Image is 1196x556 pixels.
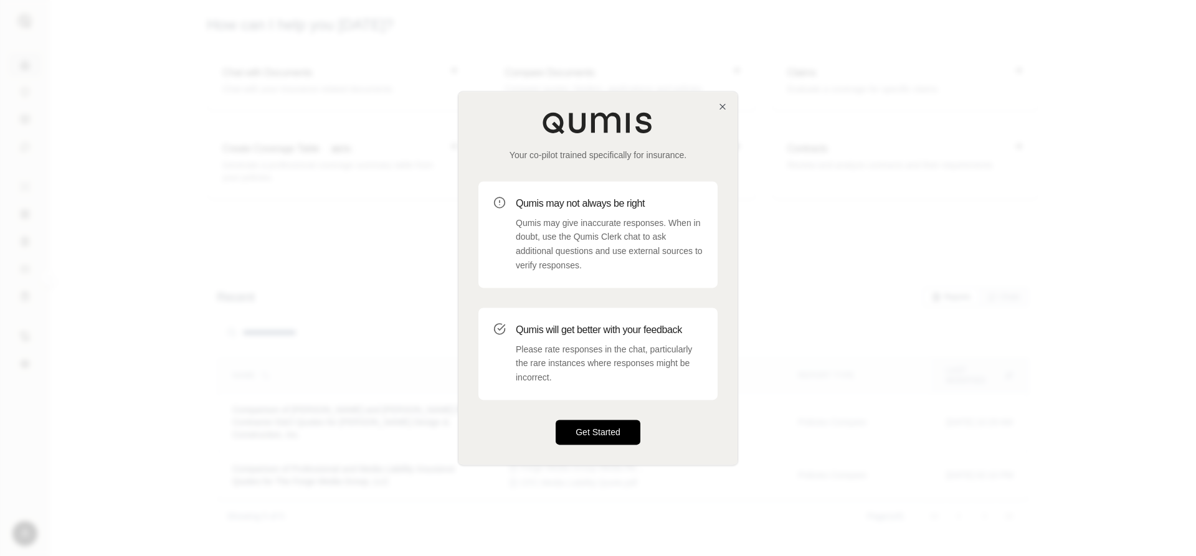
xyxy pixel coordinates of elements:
h3: Qumis will get better with your feedback [516,323,703,337]
p: Qumis may give inaccurate responses. When in doubt, use the Qumis Clerk chat to ask additional qu... [516,216,703,273]
p: Please rate responses in the chat, particularly the rare instances where responses might be incor... [516,342,703,385]
button: Get Started [556,420,640,445]
h3: Qumis may not always be right [516,196,703,211]
p: Your co-pilot trained specifically for insurance. [478,149,718,161]
img: Qumis Logo [542,111,654,134]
